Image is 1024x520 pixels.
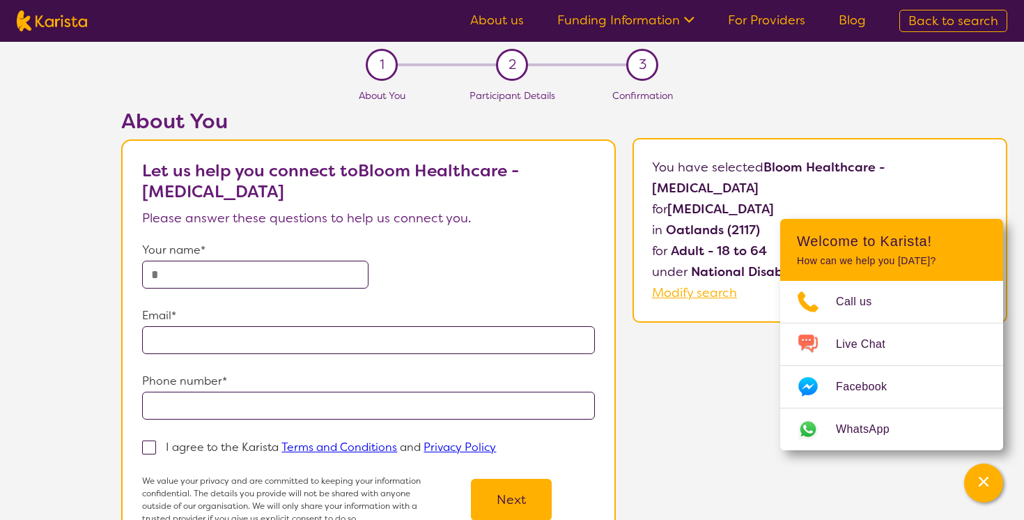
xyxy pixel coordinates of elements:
b: National Disability Insurance Scheme (NDIS) [691,263,964,280]
a: About us [470,12,524,29]
a: Back to search [899,10,1007,32]
p: for [652,240,988,261]
span: Facebook [836,376,903,397]
h2: About You [121,109,616,134]
span: 3 [639,54,646,75]
p: for [652,199,988,220]
p: Please answer these questions to help us connect you. [142,208,595,229]
p: I agree to the Karista and [166,440,496,454]
a: Privacy Policy [424,440,496,454]
span: WhatsApp [836,419,906,440]
a: Web link opens in a new tab. [780,408,1003,450]
p: Email* [142,305,595,326]
a: Terms and Conditions [281,440,397,454]
a: For Providers [728,12,805,29]
b: Adult - 18 to 64 [671,243,767,259]
b: Oatlands (2117) [666,222,760,238]
span: Confirmation [612,89,673,102]
b: Bloom Healthcare - [MEDICAL_DATA] [652,159,885,197]
p: in [652,220,988,240]
div: Channel Menu [780,219,1003,450]
span: About You [359,89,405,102]
b: Let us help you connect to Bloom Healthcare - [MEDICAL_DATA] [142,160,519,203]
b: [MEDICAL_DATA] [667,201,774,217]
span: Live Chat [836,334,902,355]
h2: Welcome to Karista! [797,233,986,250]
p: Phone number* [142,371,595,392]
img: Karista logo [17,10,87,31]
a: Blog [839,12,866,29]
span: Call us [836,291,889,312]
span: 2 [509,54,516,75]
p: You have selected [652,157,988,303]
span: Participant Details [470,89,555,102]
span: Back to search [908,13,998,29]
a: Funding Information [557,12,695,29]
button: Channel Menu [964,464,1003,503]
p: under . [652,261,988,282]
p: How can we help you [DATE]? [797,255,986,267]
p: Your name* [142,240,595,261]
ul: Choose channel [780,281,1003,450]
a: Modify search [652,284,737,301]
span: 1 [380,54,385,75]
